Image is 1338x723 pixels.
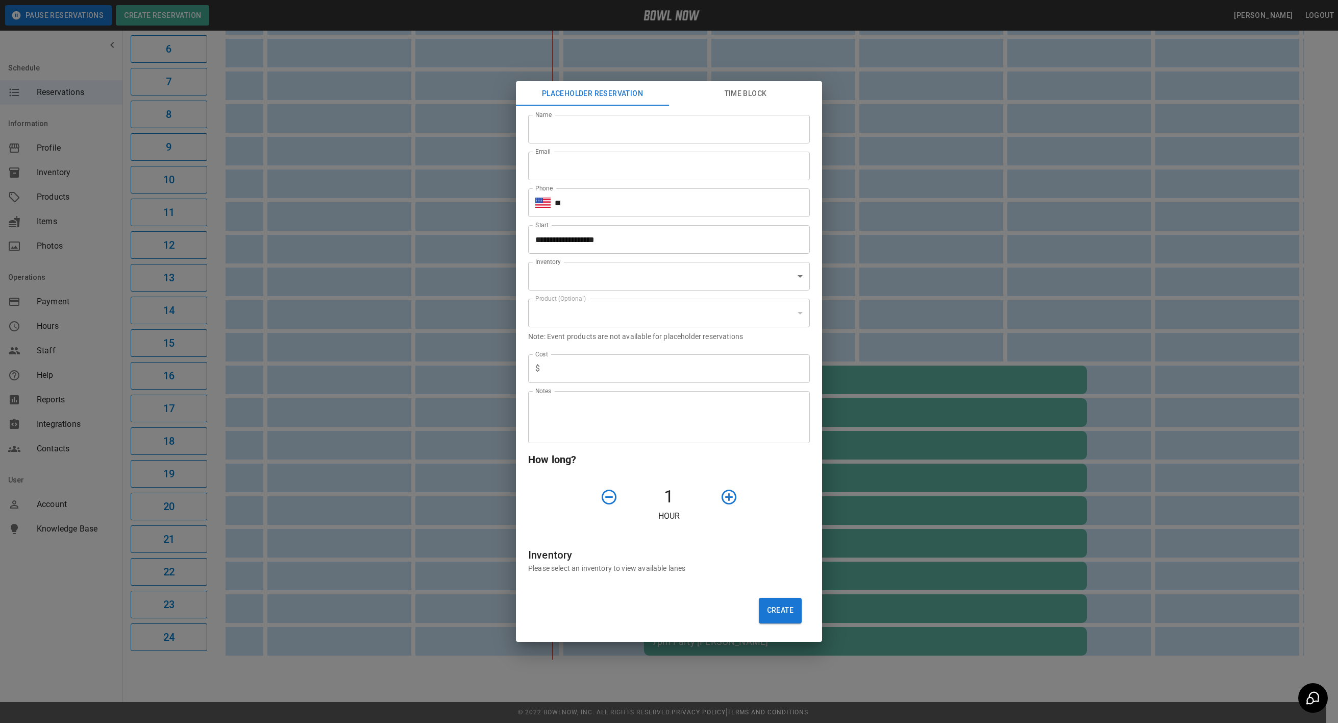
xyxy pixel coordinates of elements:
[528,563,810,573] p: Please select an inventory to view available lanes
[528,510,810,522] p: Hour
[528,331,810,342] p: Note: Event products are not available for placeholder reservations
[759,598,802,623] button: Create
[528,262,810,291] div: ​
[528,547,810,563] h6: Inventory
[535,363,540,375] p: $
[516,81,669,106] button: Placeholder Reservation
[535,221,549,229] label: Start
[535,184,553,192] label: Phone
[528,451,810,468] h6: How long?
[535,195,551,210] button: Select country
[528,225,803,254] input: Choose date, selected date is Sep 12, 2025
[622,486,716,508] h4: 1
[669,81,822,106] button: Time Block
[528,299,810,327] div: ​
